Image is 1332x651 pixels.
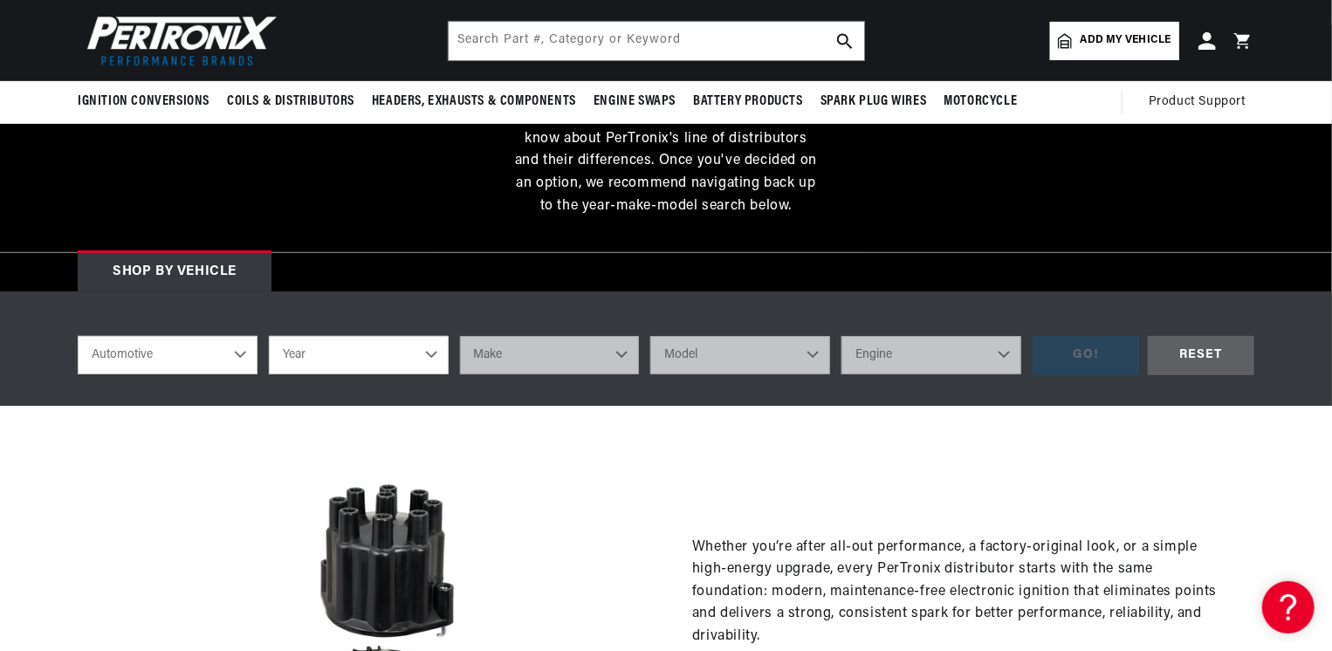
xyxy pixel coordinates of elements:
p: Whether you’re after all-out performance, a factory-original look, or a simple high-energy upgrad... [692,537,1228,648]
input: Search Part #, Category or Keyword [449,22,864,60]
summary: Motorcycle [935,81,1026,122]
span: Coils & Distributors [227,93,354,111]
div: RESET [1148,336,1254,375]
select: Ride Type [78,336,257,374]
summary: Ignition Conversions [78,81,218,122]
span: Add my vehicle [1081,32,1171,49]
summary: Spark Plug Wires [812,81,936,122]
summary: Battery Products [684,81,812,122]
img: Pertronix [78,10,278,71]
span: Product Support [1149,93,1246,112]
a: Add my vehicle [1050,22,1179,60]
summary: Headers, Exhausts & Components [363,81,585,122]
p: This page contains everything you need to know about PerTronix's line of distributors and their d... [512,106,820,217]
span: Headers, Exhausts & Components [372,93,576,111]
select: Make [460,336,640,374]
button: search button [826,22,864,60]
summary: Engine Swaps [585,81,684,122]
summary: Coils & Distributors [218,81,363,122]
span: Battery Products [693,93,803,111]
select: Model [650,336,830,374]
span: Ignition Conversions [78,93,209,111]
span: Spark Plug Wires [820,93,927,111]
select: Year [269,336,449,374]
summary: Product Support [1149,81,1254,123]
div: Shop by vehicle [78,253,271,291]
span: Engine Swaps [594,93,676,111]
select: Engine [841,336,1021,374]
span: Motorcycle [944,93,1017,111]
